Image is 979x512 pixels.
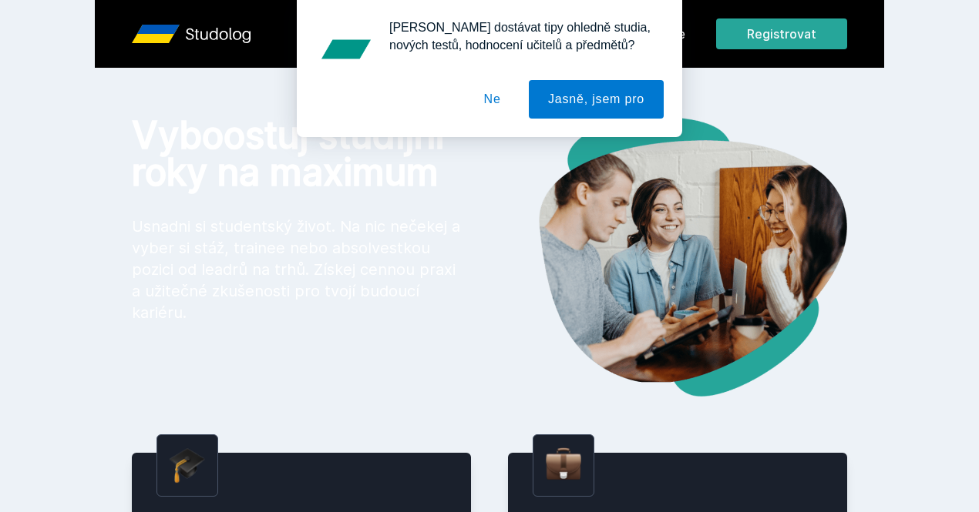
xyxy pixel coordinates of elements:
[315,18,377,80] img: notification icon
[170,447,205,484] img: graduation-cap.png
[377,18,664,54] div: [PERSON_NAME] dostávat tipy ohledně studia, nových testů, hodnocení učitelů a předmětů?
[529,80,664,119] button: Jasně, jsem pro
[132,117,465,191] h1: Vyboostuj studijní roky na maximum
[465,80,520,119] button: Ne
[132,216,465,323] p: Usnadni si studentský život. Na nic nečekej a vyber si stáž, trainee nebo absolvestkou pozici od ...
[546,444,581,484] img: briefcase.png
[490,117,847,397] img: hero.png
